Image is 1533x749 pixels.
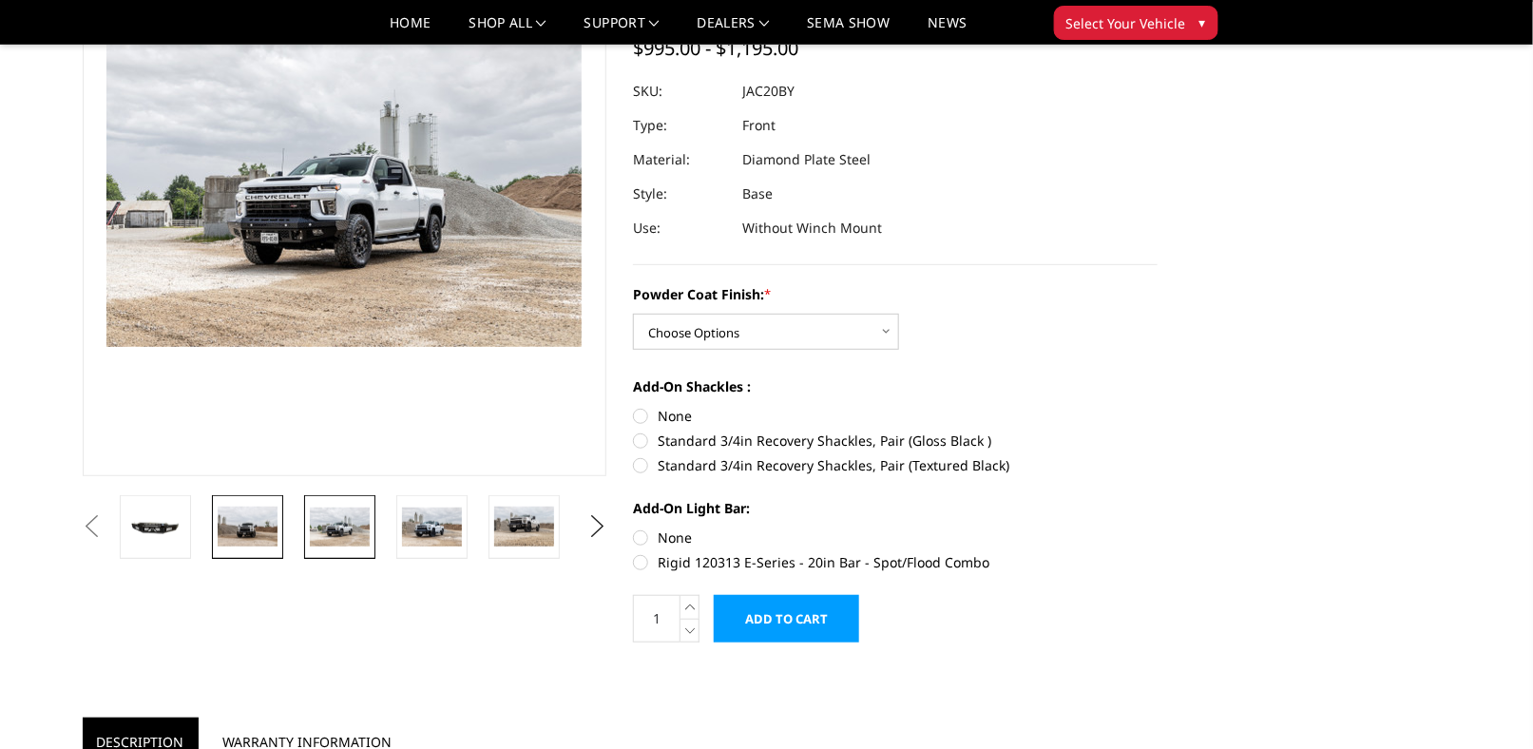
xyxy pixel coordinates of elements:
label: Add-On Light Bar: [633,498,1158,518]
dt: Material: [633,143,728,177]
input: Add to Cart [714,595,859,643]
img: 2020-2023 Chevrolet Silverado 2500-3500 - FT Series - Base Front Bumper [494,507,554,547]
img: 2020-2023 Chevrolet Silverado 2500-3500 - FT Series - Base Front Bumper [218,507,278,547]
dt: Use: [633,211,728,245]
label: None [633,528,1158,547]
dt: Type: [633,108,728,143]
button: Select Your Vehicle [1054,6,1218,40]
img: 2020-2023 Chevrolet Silverado 2500-3500 - FT Series - Base Front Bumper [402,508,462,547]
img: 2020-2023 Chevrolet Silverado 2500-3500 - FT Series - Base Front Bumper [310,508,370,547]
span: ▾ [1199,12,1206,32]
dd: Without Winch Mount [742,211,882,245]
label: Rigid 120313 E-Series - 20in Bar - Spot/Flood Combo [633,552,1158,572]
dt: SKU: [633,74,728,108]
button: Previous [78,512,106,541]
label: None [633,406,1158,426]
a: News [928,16,967,44]
img: 2020-2023 Chevrolet Silverado 2500-3500 - FT Series - Base Front Bumper [106,34,582,347]
button: Next [583,512,611,541]
dd: JAC20BY [742,74,795,108]
dd: Front [742,108,776,143]
label: Add-On Shackles : [633,376,1158,396]
label: Standard 3/4in Recovery Shackles, Pair (Textured Black) [633,455,1158,475]
dd: Base [742,177,773,211]
dt: Style: [633,177,728,211]
label: Standard 3/4in Recovery Shackles, Pair (Gloss Black ) [633,431,1158,451]
iframe: Chat Widget [1438,658,1533,749]
a: Dealers [698,16,770,44]
a: Home [390,16,431,44]
a: SEMA Show [807,16,890,44]
span: $995.00 - $1,195.00 [633,35,798,61]
label: Powder Coat Finish: [633,284,1158,304]
dd: Diamond Plate Steel [742,143,871,177]
a: shop all [469,16,546,44]
span: Select Your Vehicle [1066,13,1186,33]
a: Support [584,16,660,44]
